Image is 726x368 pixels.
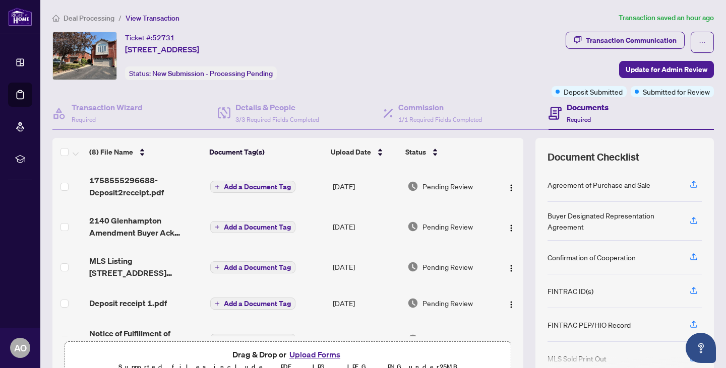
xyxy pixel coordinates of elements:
button: Update for Admin Review [619,61,714,78]
span: Notice of Fulfillment of conditons.pdf [89,327,202,351]
button: Add a Document Tag [210,220,295,234]
img: Logo [507,264,515,272]
div: Confirmation of Cooperation [548,252,636,263]
span: (8) File Name [89,146,133,158]
h4: Transaction Wizard [72,101,143,113]
img: Document Status [407,261,418,272]
button: Logo [503,178,519,194]
img: Document Status [407,181,418,192]
button: Add a Document Tag [210,333,295,346]
span: 3/3 Required Fields Completed [235,116,319,123]
th: (8) File Name [85,138,206,166]
span: 52731 [152,33,175,42]
span: plus [215,265,220,270]
div: FINTRAC ID(s) [548,285,593,297]
img: Logo [507,184,515,192]
td: [DATE] [329,206,403,247]
div: Buyer Designated Representation Agreement [548,210,678,232]
img: Logo [507,301,515,309]
span: Add a Document Tag [224,224,291,231]
span: Submitted for Review [643,86,710,97]
span: plus [215,184,220,189]
button: Logo [503,218,519,235]
th: Document Tag(s) [205,138,327,166]
span: 2140 Glenhampton Amendment Buyer Ack [DATE].pdf [89,214,202,239]
div: Ticket #: [125,32,175,43]
button: Add a Document Tag [210,298,295,310]
span: Deposit Submitted [564,86,623,97]
img: Document Status [407,221,418,232]
button: Add a Document Tag [210,261,295,274]
li: / [118,12,122,24]
td: [DATE] [329,319,403,359]
th: Upload Date [327,138,401,166]
img: Logo [507,224,515,232]
td: [DATE] [329,166,403,206]
img: logo [8,8,32,26]
button: Logo [503,259,519,275]
span: plus [215,225,220,230]
span: Deal Processing [64,14,114,23]
button: Logo [503,331,519,347]
div: Transaction Communication [586,32,677,48]
div: Status: [125,66,277,80]
h4: Details & People [235,101,319,113]
span: AO [14,341,27,355]
span: Add a Document Tag [224,264,291,271]
span: Add a Document Tag [224,183,291,190]
span: ellipsis [699,39,706,46]
span: Pending Review [422,221,473,232]
button: Add a Document Tag [210,180,295,193]
button: Add a Document Tag [210,261,295,273]
button: Open asap [686,333,716,363]
span: MLS Listing [STREET_ADDRESS] [DATE].pdf [89,255,202,279]
span: Upload Date [331,146,371,158]
span: Pending Review [422,261,473,272]
div: Agreement of Purchase and Sale [548,179,650,190]
img: IMG-W12342826_1.jpg [53,32,116,80]
span: Update for Admin Review [626,61,707,78]
span: Drag & Drop or [232,348,343,361]
span: [STREET_ADDRESS] [125,43,199,55]
span: 1/1 Required Fields Completed [398,116,482,123]
span: Pending Review [422,334,473,345]
th: Status [401,138,494,166]
span: Deposit receipt 1.pdf [89,297,167,309]
img: Document Status [407,298,418,309]
button: Add a Document Tag [210,334,295,346]
span: Add a Document Tag [224,300,291,307]
span: Pending Review [422,181,473,192]
div: FINTRAC PEP/HIO Record [548,319,631,330]
span: Required [567,116,591,123]
div: MLS Sold Print Out [548,353,607,364]
span: Pending Review [422,298,473,309]
span: Add a Document Tag [224,336,291,343]
button: Add a Document Tag [210,221,295,233]
td: [DATE] [329,287,403,319]
span: home [52,15,59,22]
button: Upload Forms [286,348,343,361]
span: Required [72,116,96,123]
span: Document Checklist [548,150,639,164]
span: Status [405,146,426,158]
button: Add a Document Tag [210,181,295,193]
h4: Documents [567,101,609,113]
span: plus [215,301,220,306]
td: [DATE] [329,247,403,287]
button: Add a Document Tag [210,297,295,310]
button: Logo [503,295,519,311]
button: Transaction Communication [566,32,685,49]
img: Document Status [407,334,418,345]
h4: Commission [398,101,482,113]
span: 1758555296688-Deposit2receipt.pdf [89,174,202,198]
span: New Submission - Processing Pending [152,69,273,78]
article: Transaction saved an hour ago [619,12,714,24]
span: View Transaction [126,14,179,23]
